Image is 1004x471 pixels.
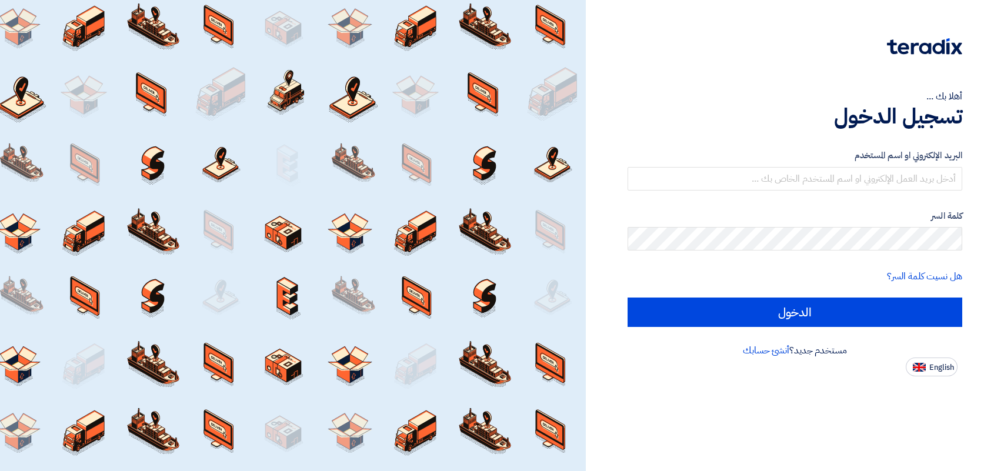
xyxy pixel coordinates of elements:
[929,363,954,372] span: English
[628,89,962,103] div: أهلا بك ...
[628,298,962,327] input: الدخول
[906,358,958,376] button: English
[628,167,962,191] input: أدخل بريد العمل الإلكتروني او اسم المستخدم الخاص بك ...
[887,269,962,283] a: هل نسيت كلمة السر؟
[887,38,962,55] img: Teradix logo
[628,103,962,129] h1: تسجيل الدخول
[628,343,962,358] div: مستخدم جديد؟
[628,209,962,223] label: كلمة السر
[628,149,962,162] label: البريد الإلكتروني او اسم المستخدم
[913,363,926,372] img: en-US.png
[743,343,789,358] a: أنشئ حسابك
